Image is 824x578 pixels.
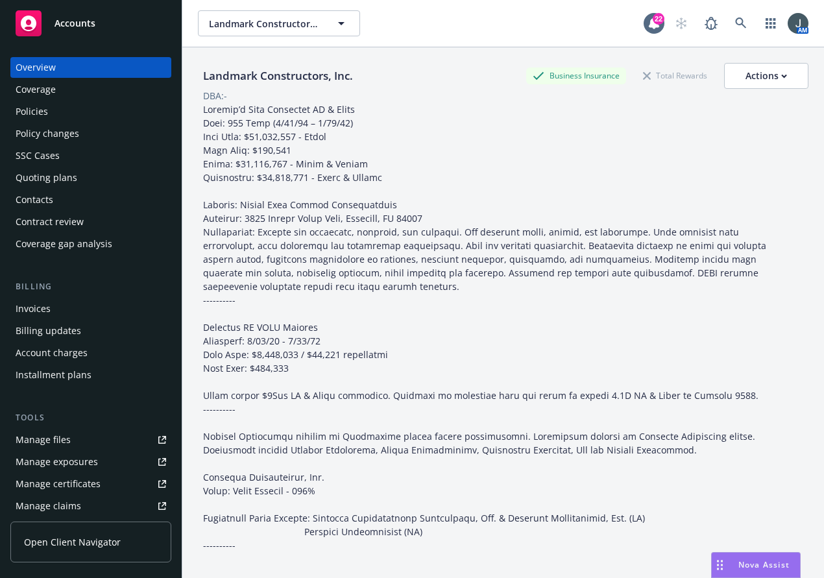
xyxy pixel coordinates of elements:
span: Accounts [55,18,95,29]
button: Landmark Constructors, Inc. [198,10,360,36]
div: Contacts [16,189,53,210]
a: Coverage [10,79,171,100]
div: Tools [10,411,171,424]
span: Landmark Constructors, Inc. [209,17,321,30]
a: Manage exposures [10,452,171,472]
a: Account charges [10,343,171,363]
div: Actions [745,64,787,88]
div: Billing updates [16,320,81,341]
a: Manage certificates [10,474,171,494]
a: Search [728,10,754,36]
div: 22 [653,13,664,25]
a: Contacts [10,189,171,210]
div: Contract review [16,211,84,232]
a: Policies [10,101,171,122]
div: Invoices [16,298,51,319]
button: Nova Assist [711,552,801,578]
div: Manage certificates [16,474,101,494]
div: Landmark Constructors, Inc. [198,67,358,84]
a: Switch app [758,10,784,36]
a: Manage claims [10,496,171,516]
a: Quoting plans [10,167,171,188]
a: Start snowing [668,10,694,36]
a: Overview [10,57,171,78]
a: SSC Cases [10,145,171,166]
a: Invoices [10,298,171,319]
div: SSC Cases [16,145,60,166]
div: Account charges [16,343,88,363]
a: Policy changes [10,123,171,144]
div: Manage exposures [16,452,98,472]
a: Billing updates [10,320,171,341]
div: DBA: - [203,89,227,102]
a: Manage files [10,429,171,450]
div: Quoting plans [16,167,77,188]
a: Installment plans [10,365,171,385]
button: Actions [724,63,808,89]
img: photo [788,13,808,34]
div: Coverage gap analysis [16,234,112,254]
a: Coverage gap analysis [10,234,171,254]
div: Manage files [16,429,71,450]
div: Policies [16,101,48,122]
div: Policy changes [16,123,79,144]
div: Business Insurance [526,67,626,84]
div: Installment plans [16,365,91,385]
a: Accounts [10,5,171,42]
div: Overview [16,57,56,78]
a: Contract review [10,211,171,232]
div: Coverage [16,79,56,100]
div: Manage claims [16,496,81,516]
span: Nova Assist [738,559,790,570]
span: Open Client Navigator [24,535,121,549]
div: Drag to move [712,553,728,577]
a: Report a Bug [698,10,724,36]
div: Billing [10,280,171,293]
div: Total Rewards [636,67,714,84]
